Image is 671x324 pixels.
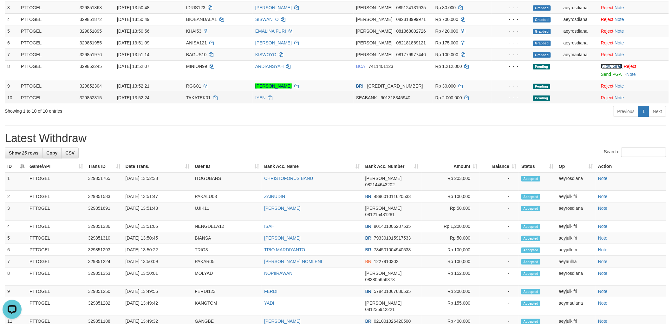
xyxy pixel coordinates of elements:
[123,232,192,244] td: [DATE] 13:50:45
[598,224,608,229] a: Note
[521,259,540,265] span: Accepted
[598,206,608,211] a: Note
[192,256,262,268] td: PAKAR05
[374,247,411,252] span: Copy 784501004940538 to clipboard
[435,52,458,57] span: Rp 100.000
[561,13,598,25] td: aeyrosdiana
[374,289,411,294] span: Copy 578401067686535 to clipboard
[494,63,528,69] div: - - -
[480,232,519,244] td: -
[192,172,262,191] td: ITOGOBANS
[264,176,313,181] a: CHRISTOFORUS BANU
[556,297,596,315] td: aeymaulana
[255,5,292,10] a: [PERSON_NAME]
[186,95,211,100] span: TAKATEK01
[27,244,86,256] td: PTTOGEL
[421,268,480,286] td: Rp 152,000
[627,72,636,77] a: Note
[365,301,402,306] span: [PERSON_NAME]
[5,105,275,114] div: Showing 1 to 10 of 10 entries
[435,5,456,10] span: Rp 80.000
[5,191,27,202] td: 2
[494,16,528,23] div: - - -
[521,206,540,211] span: Accepted
[533,52,551,58] span: Grabbed
[192,202,262,221] td: UJIK11
[255,83,292,89] a: [PERSON_NAME]
[521,301,540,306] span: Accepted
[86,268,123,286] td: 329851353
[80,29,102,34] span: 329851895
[80,83,102,89] span: 329852304
[80,40,102,45] span: 329851955
[598,2,669,13] td: ·
[5,92,18,103] td: 10
[365,259,373,264] span: BNI
[494,83,528,89] div: - - -
[5,202,27,221] td: 3
[365,307,395,312] span: Copy 081235942221 to clipboard
[533,96,550,101] span: Pending
[5,2,18,13] td: 3
[5,80,18,92] td: 9
[262,161,363,172] th: Bank Acc. Name: activate to sort column ascending
[123,221,192,232] td: [DATE] 13:51:05
[601,52,614,57] a: Reject
[533,64,550,69] span: Pending
[624,64,636,69] a: Reject
[117,64,149,69] span: [DATE] 13:52:07
[556,172,596,191] td: aeyrosdiana
[396,40,426,45] span: Copy 082181869121 to clipboard
[480,268,519,286] td: -
[80,95,102,100] span: 329852315
[186,52,207,57] span: BAGUS10
[365,277,395,282] span: Copy 083805656378 to clipboard
[615,52,624,57] a: Note
[598,271,608,276] a: Note
[86,297,123,315] td: 329851282
[598,13,669,25] td: ·
[117,5,149,10] span: [DATE] 13:50:48
[264,235,301,241] a: [PERSON_NAME]
[80,5,102,10] span: 329851868
[396,29,426,34] span: Copy 081368002726 to clipboard
[521,224,540,229] span: Accepted
[117,17,149,22] span: [DATE] 13:50:49
[18,25,77,37] td: PTTOGEL
[192,297,262,315] td: KANGTOM
[27,161,86,172] th: Game/API: activate to sort column ascending
[5,13,18,25] td: 4
[356,83,363,89] span: BRI
[356,52,393,57] span: [PERSON_NAME]
[27,191,86,202] td: PTTOGEL
[561,25,598,37] td: aeyrosdiana
[561,49,598,60] td: aeymaulana
[123,256,192,268] td: [DATE] 13:50:09
[367,83,423,89] span: Copy 175201016139506 to clipboard
[396,17,426,22] span: Copy 082318999971 to clipboard
[365,271,402,276] span: [PERSON_NAME]
[598,80,669,92] td: ·
[521,236,540,241] span: Accepted
[264,247,305,252] a: TRIO MARDIYANTO
[374,319,411,324] span: Copy 021001026420500 to clipboard
[421,286,480,297] td: Rp 200,000
[374,194,411,199] span: Copy 489601011620533 to clipboard
[369,64,394,69] span: Copy 7411401123 to clipboard
[117,40,149,45] span: [DATE] 13:51:09
[494,40,528,46] div: - - -
[556,268,596,286] td: aeyrosdiana
[264,301,274,306] a: YADI
[480,297,519,315] td: -
[192,268,262,286] td: MOLYAD
[365,235,373,241] span: BRI
[556,221,596,232] td: aeyjulkifri
[5,172,27,191] td: 1
[192,244,262,256] td: TRIO3
[192,221,262,232] td: NENGDELA12
[80,52,102,57] span: 329851976
[255,95,266,100] a: IYEN
[365,182,395,187] span: Copy 082144643202 to clipboard
[186,17,217,22] span: BIOBANDALA1
[27,202,86,221] td: PTTOGEL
